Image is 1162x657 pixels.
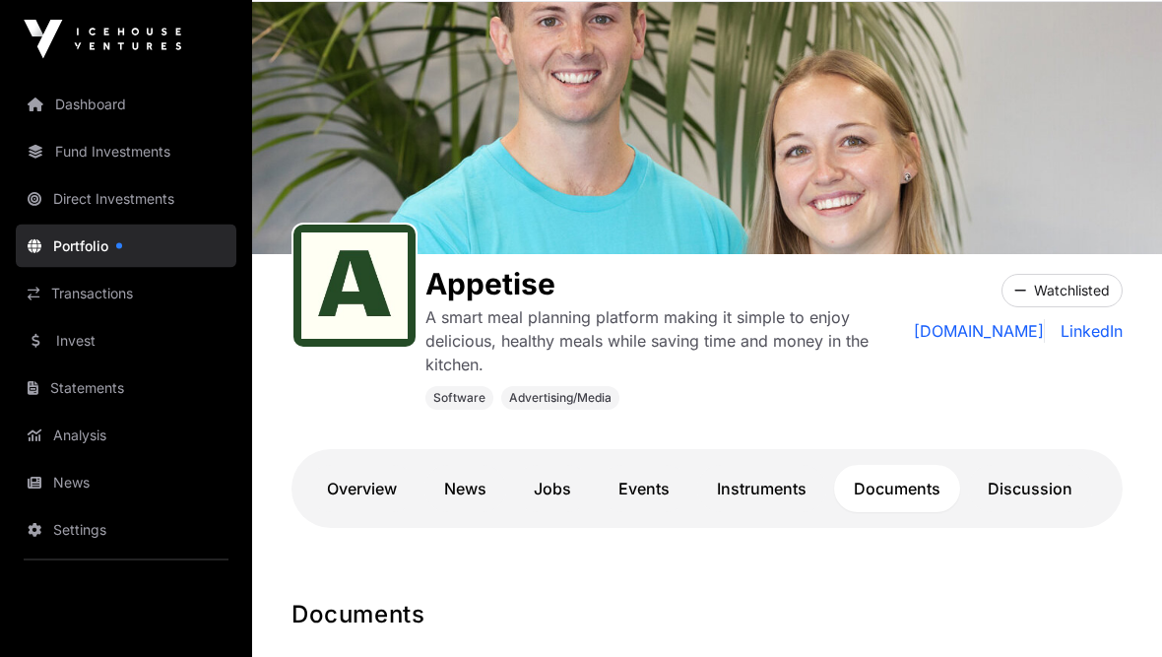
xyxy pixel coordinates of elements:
img: menuaid_logo.jpeg [301,233,408,340]
a: Analysis [16,414,236,457]
a: Statements [16,366,236,410]
a: Invest [16,319,236,362]
span: Software [433,391,485,407]
a: Jobs [514,466,591,513]
p: A smart meal planning platform making it simple to enjoy delicious, healthy meals while saving ti... [425,306,914,377]
a: Fund Investments [16,130,236,173]
a: News [16,461,236,504]
a: Documents [834,466,960,513]
a: Direct Investments [16,177,236,221]
span: Advertising/Media [509,391,612,407]
a: Events [599,466,689,513]
a: Settings [16,508,236,552]
h1: Appetise [425,267,914,302]
h1: Documents [291,600,1123,631]
a: Overview [307,466,417,513]
a: Transactions [16,272,236,315]
img: Appetise [252,3,1162,255]
a: News [424,466,506,513]
a: Portfolio [16,225,236,268]
button: Watchlisted [1001,275,1123,308]
nav: Tabs [307,466,1107,513]
a: Dashboard [16,83,236,126]
a: [DOMAIN_NAME] [914,320,1045,344]
a: LinkedIn [1053,320,1123,344]
iframe: Chat Widget [1064,562,1162,657]
a: Instruments [697,466,826,513]
img: Icehouse Ventures Logo [24,20,181,59]
a: Discussion [968,466,1092,513]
